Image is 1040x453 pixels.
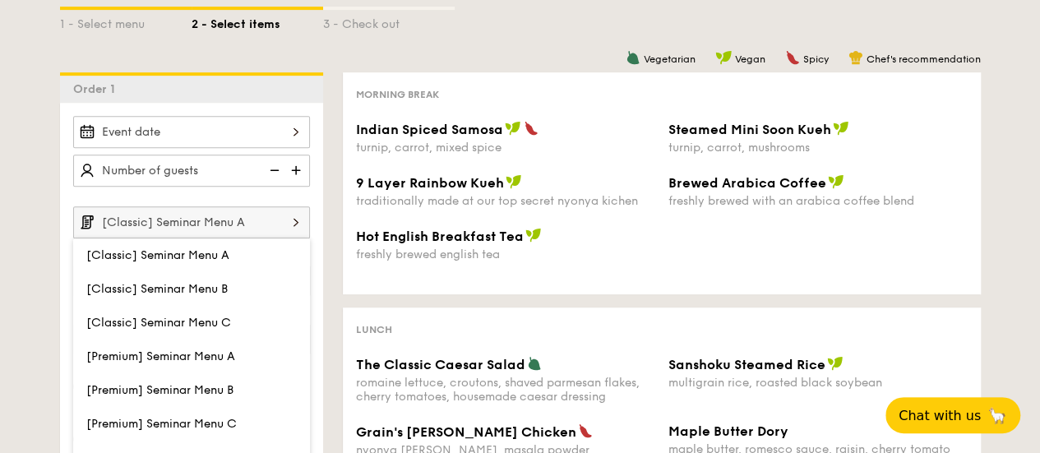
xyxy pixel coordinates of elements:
input: Number of guests [73,155,310,187]
span: [Premium] Seminar Menu B [86,383,233,397]
span: Vegan [735,53,765,65]
span: [Classic] Seminar Menu A [86,248,229,262]
img: icon-vegetarian.fe4039eb.svg [527,356,542,371]
span: Hot English Breakfast Tea [356,229,524,244]
div: turnip, carrot, mushrooms [668,141,968,155]
span: Chef's recommendation [867,53,981,65]
span: 🦙 [987,406,1007,425]
div: 2 - Select items [192,10,323,33]
span: [Premium] Seminar Menu A [86,349,235,363]
img: icon-vegan.f8ff3823.svg [525,228,542,243]
div: romaine lettuce, croutons, shaved parmesan flakes, cherry tomatoes, housemade caesar dressing [356,376,655,404]
span: Order 1 [73,82,122,96]
img: icon-spicy.37a8142b.svg [524,121,538,136]
span: [Classic] Seminar Menu C [86,316,231,330]
span: Vegetarian [644,53,696,65]
span: Maple Butter Dory [668,423,788,439]
img: icon-chef-hat.a58ddaea.svg [848,50,863,65]
img: icon-add.58712e84.svg [285,155,310,186]
span: [Premium] Seminar Menu C [86,417,237,431]
div: multigrain rice, roasted black soybean [668,376,968,390]
span: Lunch [356,324,392,335]
img: icon-vegetarian.fe4039eb.svg [626,50,640,65]
div: traditionally made at our top secret nyonya kichen [356,194,655,208]
span: Spicy [803,53,829,65]
button: Chat with us🦙 [885,397,1020,433]
span: Chat with us [899,408,981,423]
div: 3 - Check out [323,10,455,33]
img: icon-vegan.f8ff3823.svg [506,174,522,189]
img: icon-chevron-right.3c0dfbd6.svg [282,206,310,238]
div: freshly brewed with an arabica coffee blend [668,194,968,208]
div: turnip, carrot, mixed spice [356,141,655,155]
div: freshly brewed english tea [356,247,655,261]
span: The Classic Caesar Salad [356,357,525,372]
span: [Classic] Seminar Menu B [86,282,228,296]
div: 1 - Select menu [60,10,192,33]
span: Grain's [PERSON_NAME] Chicken [356,424,576,440]
img: icon-vegan.f8ff3823.svg [833,121,849,136]
img: icon-vegan.f8ff3823.svg [505,121,521,136]
span: 9 Layer Rainbow Kueh [356,175,504,191]
img: icon-vegan.f8ff3823.svg [828,174,844,189]
span: Indian Spiced Samosa [356,122,503,137]
input: Event date [73,116,310,148]
img: icon-vegan.f8ff3823.svg [827,356,844,371]
span: Sanshoku Steamed Rice [668,357,825,372]
span: Steamed Mini Soon Kueh [668,122,831,137]
span: Morning break [356,89,439,100]
img: icon-spicy.37a8142b.svg [785,50,800,65]
img: icon-spicy.37a8142b.svg [578,423,593,438]
img: icon-reduce.1d2dbef1.svg [261,155,285,186]
img: icon-vegan.f8ff3823.svg [715,50,732,65]
span: Brewed Arabica Coffee [668,175,826,191]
